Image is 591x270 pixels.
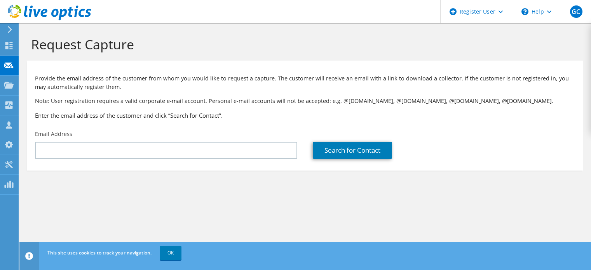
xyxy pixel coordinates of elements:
[160,246,181,260] a: OK
[35,97,575,105] p: Note: User registration requires a valid corporate e-mail account. Personal e-mail accounts will ...
[47,249,152,256] span: This site uses cookies to track your navigation.
[313,142,392,159] a: Search for Contact
[31,36,575,52] h1: Request Capture
[521,8,528,15] svg: \n
[570,5,582,18] span: GC
[35,111,575,120] h3: Enter the email address of the customer and click “Search for Contact”.
[35,130,72,138] label: Email Address
[35,74,575,91] p: Provide the email address of the customer from whom you would like to request a capture. The cust...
